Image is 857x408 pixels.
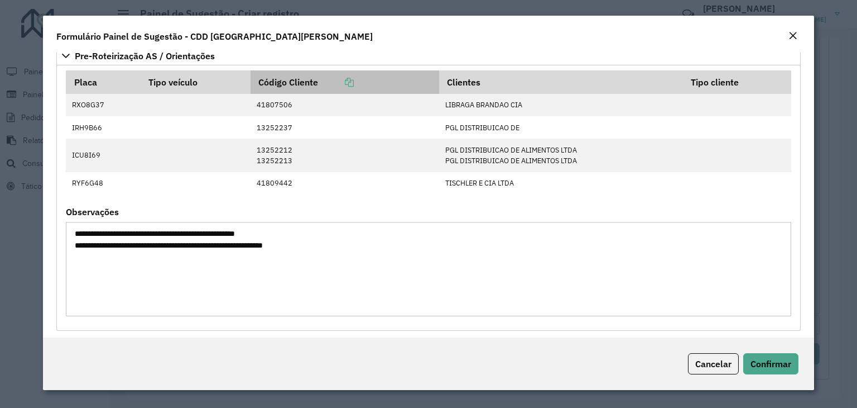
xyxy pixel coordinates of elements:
[141,70,251,94] th: Tipo veículo
[743,353,798,374] button: Confirmar
[56,46,801,65] a: Pre-Roteirização AS / Orientações
[66,94,141,116] td: RXO8G37
[56,65,801,331] div: Pre-Roteirização AS / Orientações
[439,70,683,94] th: Clientes
[318,77,354,88] a: Copiar
[695,358,731,369] span: Cancelar
[788,31,797,40] em: Fechar
[251,116,439,139] td: 13252237
[688,353,739,374] button: Cancelar
[66,116,141,139] td: IRH9B66
[66,205,119,219] label: Observações
[785,29,801,44] button: Close
[75,51,215,60] span: Pre-Roteirização AS / Orientações
[66,139,141,172] td: ICU8I69
[439,94,683,116] td: LIBRAGA BRANDAO CIA
[750,358,791,369] span: Confirmar
[251,139,439,172] td: 13252212 13252213
[439,172,683,194] td: TISCHLER E CIA LTDA
[251,70,439,94] th: Código Cliente
[251,172,439,194] td: 41809442
[439,139,683,172] td: PGL DISTRIBUICAO DE ALIMENTOS LTDA PGL DISTRIBUICAO DE ALIMENTOS LTDA
[66,172,141,194] td: RYF6G48
[251,94,439,116] td: 41807506
[66,70,141,94] th: Placa
[683,70,791,94] th: Tipo cliente
[439,116,683,139] td: PGL DISTRIBUICAO DE
[56,30,373,43] h4: Formulário Painel de Sugestão - CDD [GEOGRAPHIC_DATA][PERSON_NAME]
